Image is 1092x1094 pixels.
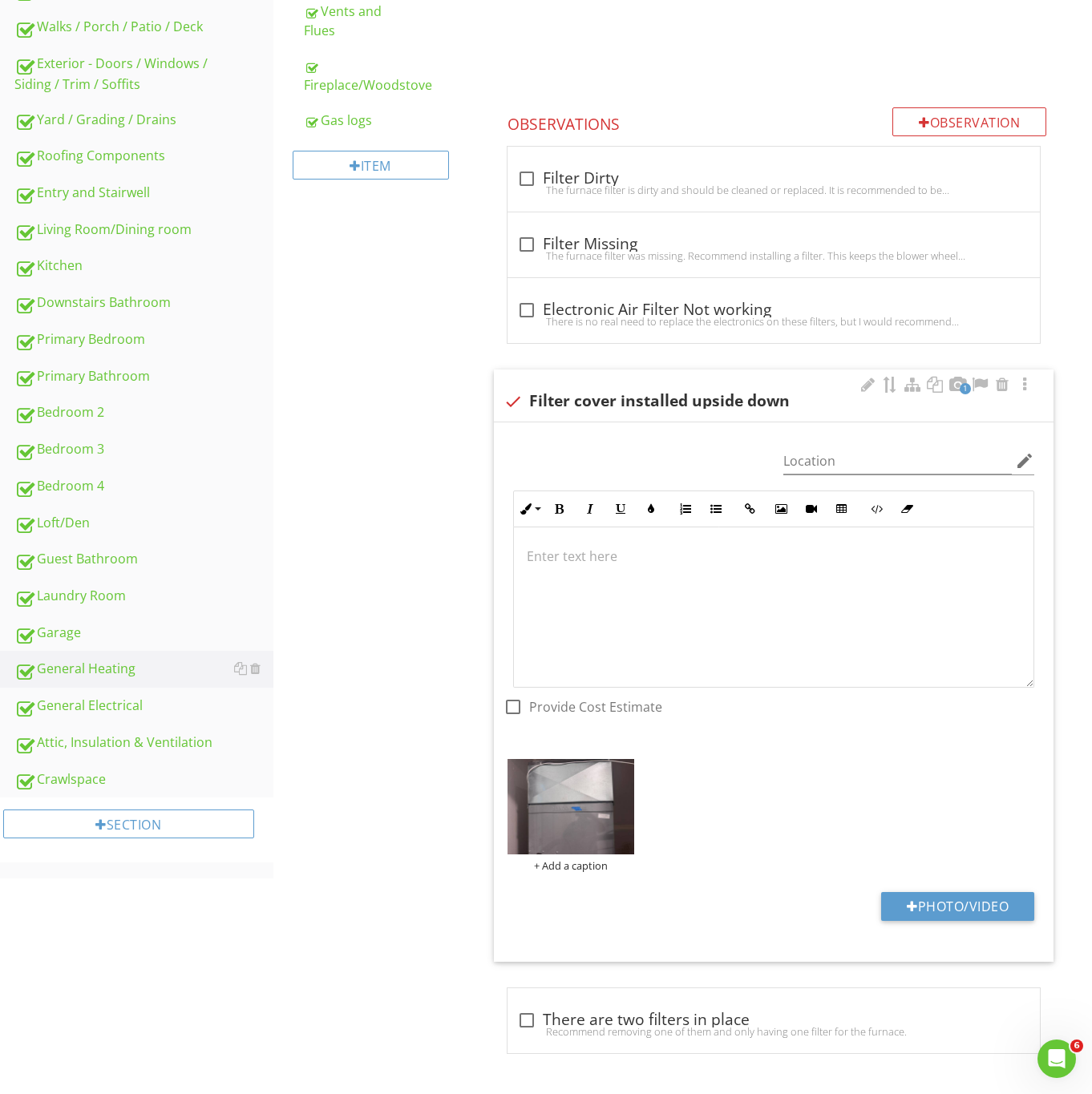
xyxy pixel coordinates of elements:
[14,256,273,277] div: Kitchen
[3,809,254,838] div: Section
[14,329,273,350] div: Primary Bedroom
[14,696,273,717] div: General Electrical
[508,107,1046,135] h4: Observations
[14,183,273,204] div: Entry and Stairwell
[14,402,273,423] div: Bedroom 2
[508,759,635,854] img: data
[517,249,1030,262] div: The furnace filter was missing. Recommend installing a filter. This keeps the blower wheel from g...
[14,659,273,680] div: General Heating
[701,494,731,524] button: Unordered List
[14,623,273,644] div: Garage
[605,494,636,524] button: Underline (Ctrl+U)
[544,494,575,524] button: Bold (Ctrl+B)
[636,494,666,524] button: Colors
[861,494,892,524] button: Code View
[14,110,273,131] div: Yard / Grading / Drains
[783,448,1012,474] input: Location
[14,476,273,497] div: Bedroom 4
[517,315,1030,328] div: There is no real need to replace the electronics on these filters, but I would recommend cleaning...
[14,146,273,167] div: Roofing Components
[14,586,273,607] div: Laundry Room
[892,494,922,524] button: Clear Formatting
[304,2,468,40] div: Vents and Flues
[796,494,827,524] button: Insert Video
[960,383,971,394] span: 1
[293,151,449,180] div: Item
[517,1025,1030,1038] div: Recommend removing one of them and only having one filter for the furnace.
[735,494,766,524] button: Insert Link (Ctrl+K)
[14,220,273,240] div: Living Room/Dining room
[14,549,273,570] div: Guest Bathroom
[304,56,468,95] div: Fireplace/Woodstove
[1070,1040,1083,1052] span: 6
[304,111,468,130] div: Gas logs
[14,293,273,313] div: Downstairs Bathroom
[14,769,273,790] div: Crawlspace
[14,366,273,387] div: Primary Bathroom
[1015,451,1034,470] i: edit
[670,494,701,524] button: Ordered List
[881,892,1034,921] button: Photo/Video
[14,439,273,460] div: Bedroom 3
[14,54,273,94] div: Exterior - Doors / Windows / Siding / Trim / Soffits
[575,494,605,524] button: Italic (Ctrl+I)
[827,494,857,524] button: Insert Table
[14,513,273,534] div: Loft/Den
[14,17,273,38] div: Walks / Porch / Patio / Deck
[892,107,1046,136] div: Observation
[14,733,273,753] div: Attic, Insulation & Ventilation
[508,859,635,872] div: + Add a caption
[1037,1040,1076,1078] iframe: Intercom live chat
[529,699,662,715] label: Provide Cost Estimate
[517,184,1030,196] div: The furnace filter is dirty and should be cleaned or replaced. It is recommended to be replaced o...
[766,494,796,524] button: Insert Image (Ctrl+P)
